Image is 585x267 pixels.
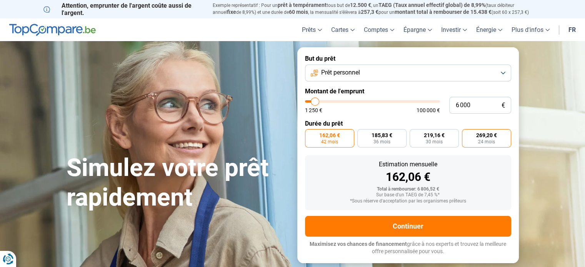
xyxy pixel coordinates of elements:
div: 162,06 € [311,171,505,183]
a: fr [564,18,580,41]
span: Maximisez vos chances de financement [310,241,407,247]
a: Prêts [297,18,327,41]
button: Continuer [305,216,511,237]
span: fixe [227,9,236,15]
span: 1 250 € [305,108,322,113]
a: Investir [437,18,472,41]
span: montant total à rembourser de 15.438 € [395,9,492,15]
span: 257,3 € [361,9,378,15]
div: *Sous réserve d'acceptation par les organismes prêteurs [311,199,505,204]
span: 100 000 € [417,108,440,113]
div: Sur base d'un TAEG de 7,45 %* [311,192,505,198]
span: prêt à tempérament [278,2,327,8]
p: Attention, emprunter de l'argent coûte aussi de l'argent. [43,2,203,17]
button: Prêt personnel [305,65,511,81]
a: Énergie [472,18,507,41]
label: But du prêt [305,55,511,62]
span: € [502,102,505,109]
p: grâce à nos experts et trouvez la meilleure offre personnalisée pour vous. [305,240,511,255]
label: Montant de l'emprunt [305,88,511,95]
img: TopCompare [9,24,96,36]
div: Total à rembourser: 6 806,52 € [311,187,505,192]
div: Estimation mensuelle [311,161,505,167]
a: Épargne [399,18,437,41]
span: 30 mois [426,139,443,144]
h1: Simulez votre prêt rapidement [67,153,288,212]
p: Exemple représentatif : Pour un tous but de , un (taux débiteur annuel de 8,99%) et une durée de ... [213,2,542,16]
span: TAEG (Taux annuel effectif global) de 8,99% [378,2,485,8]
span: 60 mois [289,9,308,15]
span: 24 mois [478,139,495,144]
span: 42 mois [321,139,338,144]
span: 36 mois [373,139,390,144]
a: Plus d'infos [507,18,554,41]
a: Comptes [359,18,399,41]
span: 269,20 € [476,133,497,138]
span: 185,83 € [372,133,392,138]
span: 162,06 € [319,133,340,138]
label: Durée du prêt [305,120,511,127]
span: 219,16 € [424,133,445,138]
span: 12.500 € [350,2,371,8]
a: Cartes [327,18,359,41]
span: Prêt personnel [321,68,360,77]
